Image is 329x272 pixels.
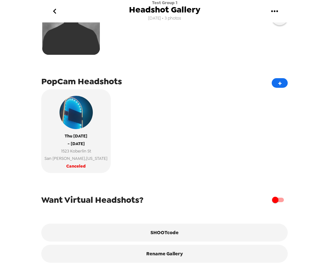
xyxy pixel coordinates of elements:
button: SHOOTcode [41,224,288,242]
span: Canceled [66,162,86,170]
span: - [DATE] [68,140,85,147]
span: Headshot Gallery [129,5,200,14]
span: PopCam Headshots [41,76,122,87]
img: popcam example [60,96,93,129]
span: Thu [DATE] [65,132,87,140]
button: Rename Gallery [41,245,288,263]
span: [DATE] • 3 photos [148,14,181,23]
span: San [PERSON_NAME] , [US_STATE] [44,155,108,162]
button: popcam exampleThu [DATE]- [DATE]1523 Koberlin StSan [PERSON_NAME],[US_STATE]Canceled [41,89,111,173]
span: 1523 Koberlin St [44,147,108,155]
button: gallery menu [264,1,285,22]
button: + [272,78,288,88]
span: Want Virtual Headshots? [41,194,143,206]
button: go back [44,1,65,22]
